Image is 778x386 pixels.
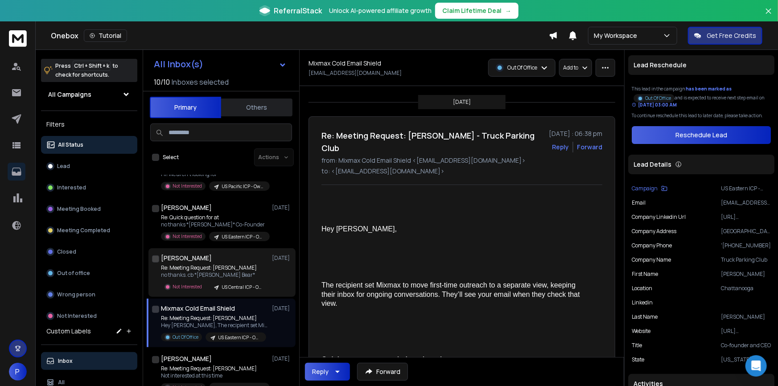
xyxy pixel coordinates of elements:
button: All Campaigns [41,86,137,103]
button: Claim Lifetime Deal→ [435,3,519,19]
p: Lead Details [634,160,671,169]
h3: Filters [41,118,137,131]
p: To continue reschedule this lead to later date, please take action. [632,112,771,119]
div: The recipient set Mixmax to move first-time outreach to a separate view, keeping their inbox for ... [321,281,582,309]
p: [DATE] [272,305,292,312]
button: Forward [357,363,408,381]
p: Chattanooga [721,285,771,292]
p: from: Mixmax Cold Email Shield <[EMAIL_ADDRESS][DOMAIN_NAME]> [321,156,602,165]
p: title [632,342,642,349]
p: [URL][DOMAIN_NAME] [721,328,771,335]
p: Lead [57,163,70,170]
p: [PERSON_NAME] [721,271,771,278]
p: Re: Meeting Request: [PERSON_NAME] [161,264,268,271]
p: [DATE] [272,255,292,262]
span: Ctrl + Shift + k [73,61,111,71]
h3: Inboxes selected [172,77,229,87]
p: US Eastern ICP - Owners, Founders, and Presidents [721,185,771,192]
span: ReferralStack [274,5,322,16]
p: All [58,379,65,386]
h1: Mixmax Cold Email Shield [161,304,235,313]
p: Not Interested [173,233,202,240]
p: no thanks. cb *[PERSON_NAME] Bear* [161,271,268,279]
div: [DATE] 03:00 AM [632,102,677,108]
button: P [9,363,27,381]
p: [US_STATE] [721,356,771,363]
p: [DATE] : 06:38 pm [549,129,602,138]
p: Closed [57,248,76,255]
span: has been marked as [686,86,732,92]
h1: All Inbox(s) [154,60,203,69]
p: State [632,356,644,363]
div: Reply [312,367,329,376]
button: All Inbox(s) [147,55,294,73]
p: US Eastern ICP - Owners, Founders, and Presidents [222,234,264,240]
p: Last Name [632,313,658,320]
button: Meeting Booked [41,200,137,218]
p: Company Phone [632,242,672,249]
p: Out Of Office [645,95,671,102]
h1: [PERSON_NAME] [161,354,212,363]
p: Re: Quick question for at [161,214,268,221]
p: location [632,285,652,292]
p: Meeting Booked [57,205,101,213]
p: Add to [563,64,578,71]
div: Onebox [51,29,549,42]
p: US Central ICP - Owners, Founders, and Presidents [222,284,264,291]
div: This lead in the campaign and is expected to receive next step email on [632,86,771,109]
p: US Pacific ICP - Owners, Founders, and Presidents [222,183,264,190]
p: Out Of Office [507,64,537,71]
p: Unlock AI-powered affiliate growth [329,6,432,15]
p: [DATE] [453,99,471,106]
button: Reply [305,363,350,381]
p: Inbox [58,357,73,365]
button: Closed [41,243,137,261]
button: Meeting Completed [41,222,137,239]
b: Quick ways to get on their main radar: [321,356,451,363]
span: 10 / 10 [154,77,170,87]
h1: [PERSON_NAME] [161,254,212,263]
p: Not Interested [57,312,97,320]
p: All Status [58,141,83,148]
p: [EMAIL_ADDRESS][DOMAIN_NAME] [309,70,402,77]
button: Reply [552,143,569,152]
p: [GEOGRAPHIC_DATA], [US_STATE], [GEOGRAPHIC_DATA] [721,228,771,235]
p: Company Linkedin Url [632,214,686,221]
h3: Custom Labels [46,327,91,336]
button: Campaign [632,185,667,192]
p: [URL][DOMAIN_NAME] [721,214,771,221]
div: Hey [PERSON_NAME], [321,225,582,234]
p: linkedin [632,299,653,306]
button: Inbox [41,352,137,370]
p: Lead Reschedule [634,61,687,70]
button: Close banner [763,5,774,27]
button: Interested [41,179,137,197]
p: Company Address [632,228,676,235]
p: First Name [632,271,658,278]
button: Others [221,98,292,117]
p: [DATE] [272,204,292,211]
h1: All Campaigns [48,90,91,99]
button: Tutorial [84,29,127,42]
p: Not Interested [173,283,202,290]
h1: Mixmax Cold Email Shield [309,59,381,68]
p: My Workspace [594,31,641,40]
p: [DATE] [272,355,292,362]
p: Interested [57,184,86,191]
p: Re: Meeting Request: [PERSON_NAME] [161,315,268,322]
p: Email [632,199,646,206]
span: → [505,6,511,15]
p: Out Of Office [173,334,198,341]
h1: [PERSON_NAME] [161,203,212,212]
div: Forward [577,143,602,152]
p: Truck Parking Club [721,256,771,263]
div: Open Intercom Messenger [745,355,767,377]
p: Not Interested [173,183,202,189]
button: All Status [41,136,137,154]
button: Reschedule Lead [632,126,771,144]
p: Meeting Completed [57,227,110,234]
p: US Eastern ICP - Owners, Founders, and Presidents [218,334,261,341]
p: Co-founder and CEO [721,342,771,349]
